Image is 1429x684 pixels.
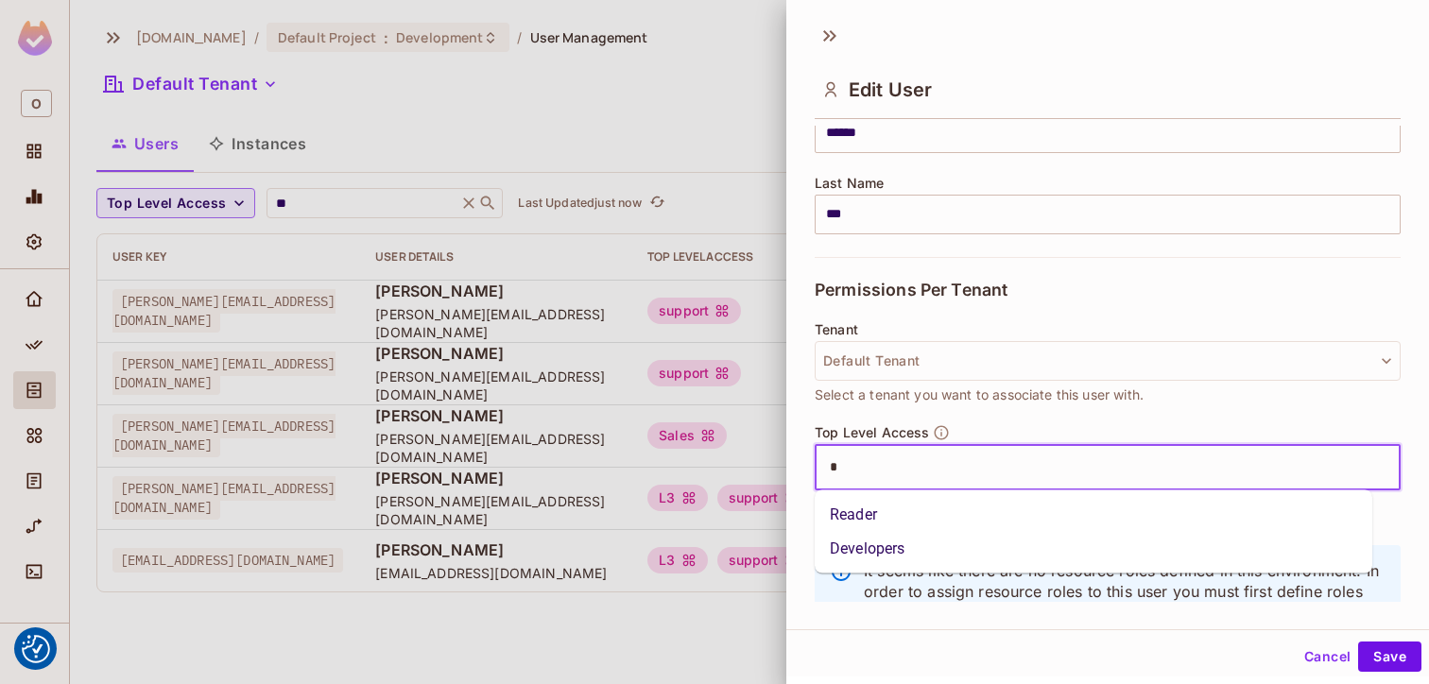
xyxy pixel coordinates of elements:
[815,498,1372,532] li: Reader
[815,281,1007,299] span: Permissions Per Tenant
[1297,641,1358,672] button: Cancel
[815,341,1401,381] button: Default Tenant
[815,322,858,337] span: Tenant
[815,425,929,440] span: Top Level Access
[815,176,884,191] span: Last Name
[22,635,50,663] button: Consent Preferences
[22,635,50,663] img: Revisit consent button
[1358,641,1421,672] button: Save
[849,78,932,101] span: Edit User
[815,532,1372,566] li: Developers
[815,385,1144,405] span: Select a tenant you want to associate this user with.
[864,560,1386,623] p: It seems like there are no resource roles defined in this environment. In order to assign resourc...
[1390,465,1394,469] button: Close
